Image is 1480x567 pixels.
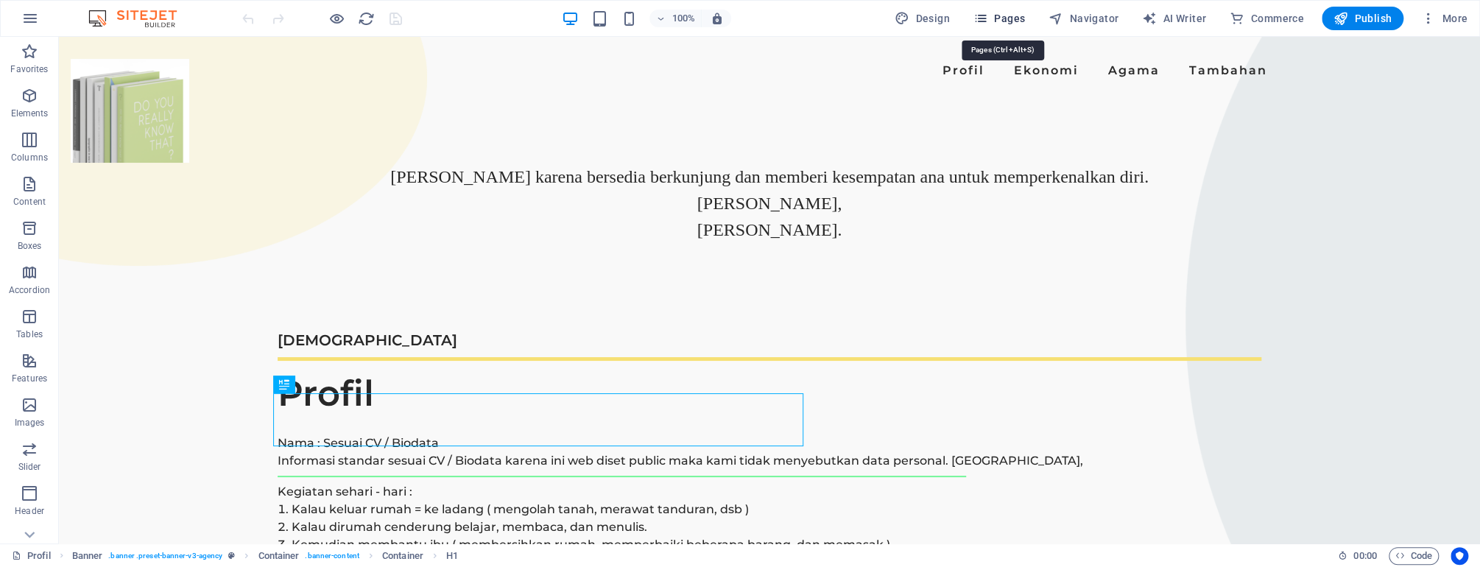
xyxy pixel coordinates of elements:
button: reload [357,10,375,27]
nav: breadcrumb [72,547,458,565]
span: . banner .preset-banner-v3-agency [108,547,222,565]
button: More [1415,7,1473,30]
span: Publish [1333,11,1392,26]
h6: Session time [1338,547,1377,565]
img: Editor Logo [85,10,195,27]
i: On resize automatically adjust zoom level to fit chosen device. [710,12,723,25]
a: Click to cancel selection. Double-click to open Pages [12,547,51,565]
p: Header [15,505,44,517]
button: Design [889,7,956,30]
button: Publish [1322,7,1403,30]
button: Pages [968,7,1031,30]
span: : [1364,550,1366,561]
p: Images [15,417,45,429]
p: Accordion [9,284,50,296]
p: Columns [11,152,48,163]
span: Click to select. Double-click to edit [72,547,103,565]
div: Design (Ctrl+Alt+Y) [889,7,956,30]
span: Click to select. Double-click to edit [382,547,423,565]
span: Click to select. Double-click to edit [258,547,300,565]
p: Boxes [18,240,42,252]
button: Commerce [1224,7,1310,30]
button: Navigator [1043,7,1124,30]
p: Elements [11,108,49,119]
p: Tables [16,328,43,340]
span: Click to select. Double-click to edit [446,547,458,565]
i: Reload page [358,10,375,27]
button: Usercentrics [1451,547,1468,565]
span: Commerce [1230,11,1304,26]
span: 00 00 [1353,547,1376,565]
button: 100% [649,10,702,27]
p: Features [12,373,47,384]
h6: 100% [672,10,695,27]
button: Click here to leave preview mode and continue editing [328,10,345,27]
p: Content [13,196,46,208]
span: Navigator [1049,11,1118,26]
p: Favorites [10,63,48,75]
span: More [1421,11,1467,26]
span: AI Writer [1142,11,1206,26]
span: Pages [973,11,1025,26]
button: Code [1389,547,1439,565]
i: This element is a customizable preset [228,552,235,560]
span: Design [895,11,950,26]
p: Slider [18,461,41,473]
button: AI Writer [1136,7,1212,30]
span: . banner-content [305,547,359,565]
span: Code [1395,547,1432,565]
